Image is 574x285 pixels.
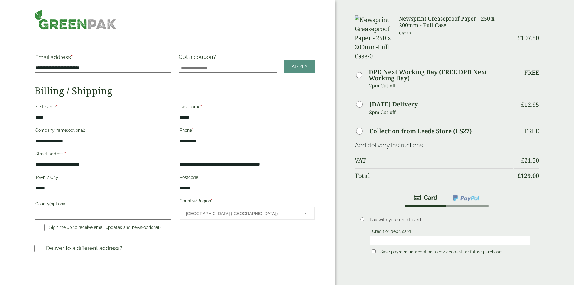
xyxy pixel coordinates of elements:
label: DPD Next Working Day (FREE DPD Next Working Day) [369,69,513,81]
abbr: required [198,175,200,180]
label: First name [35,103,170,113]
span: £ [521,156,524,164]
p: 2pm Cut off [369,108,513,117]
small: Qty: 10 [399,31,411,35]
label: Got a coupon? [179,54,218,63]
label: Credit or debit card [370,229,413,236]
img: ppcp-gateway.png [452,194,480,202]
span: (optional) [67,128,85,133]
img: GreenPak Supplies [34,10,117,30]
bdi: 107.50 [518,34,539,42]
bdi: 12.95 [521,100,539,109]
abbr: required [58,175,60,180]
img: Newsprint Greaseproof Paper - 250 x 200mm-Full Case-0 [355,15,391,61]
input: Sign me up to receive email updates and news(optional) [38,224,45,231]
abbr: required [56,104,58,109]
span: (optional) [142,225,161,230]
label: [DATE] Delivery [369,101,418,107]
label: Collection from Leeds Store (LS27) [369,128,472,134]
a: Add delivery instructions [355,142,423,149]
label: Phone [180,126,315,136]
span: £ [517,172,521,180]
p: Deliver to a different address? [46,244,122,252]
label: Town / City [35,173,170,183]
span: £ [518,34,521,42]
span: United Kingdom (UK) [186,207,296,220]
span: Country/Region [180,207,315,220]
bdi: 129.00 [517,172,539,180]
abbr: required [64,151,66,156]
abbr: required [200,104,202,109]
label: Email address [35,55,170,63]
label: Postcode [180,173,315,183]
span: Apply [291,63,308,70]
label: County [35,200,170,210]
img: stripe.png [414,194,438,201]
span: (optional) [49,201,68,206]
bdi: 21.50 [521,156,539,164]
h2: Billing / Shipping [34,85,315,97]
label: Last name [180,103,315,113]
label: Country/Region [180,197,315,207]
label: Sign me up to receive email updates and news [35,225,163,232]
p: Free [524,128,539,135]
p: Pay with your credit card. [370,217,530,223]
a: Apply [284,60,315,73]
h3: Newsprint Greaseproof Paper - 250 x 200mm - Full Case [399,15,513,28]
label: Street address [35,150,170,160]
label: Save payment information to my account for future purchases. [378,249,507,256]
p: 2pm Cut off [369,81,513,90]
span: £ [521,100,524,109]
abbr: required [192,128,193,133]
label: Company name [35,126,170,136]
iframe: Secure payment input frame [372,238,529,243]
th: VAT [355,153,513,168]
th: Total [355,168,513,183]
abbr: required [211,198,212,203]
abbr: required [71,54,73,60]
p: Free [524,69,539,76]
